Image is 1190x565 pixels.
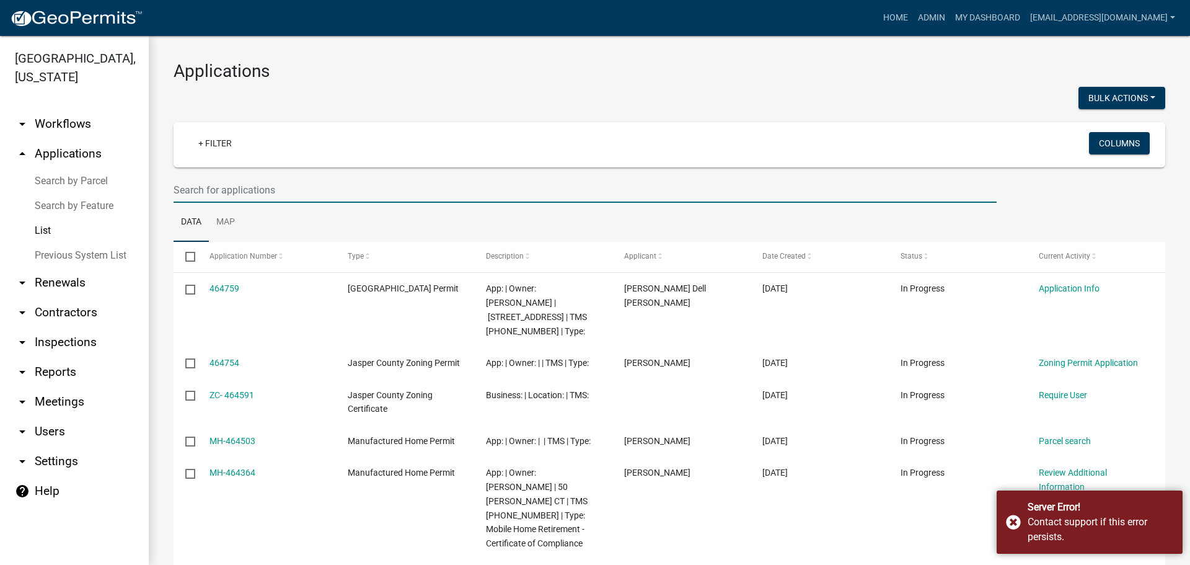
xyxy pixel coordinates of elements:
[348,436,455,446] span: Manufactured Home Permit
[174,242,197,272] datatable-header-cell: Select
[1039,358,1138,368] a: Zoning Permit Application
[209,283,239,293] a: 464759
[1039,468,1107,492] a: Review Additional Information
[15,305,30,320] i: arrow_drop_down
[878,6,913,30] a: Home
[762,358,788,368] span: 08/16/2025
[174,61,1165,82] h3: Applications
[1039,252,1090,260] span: Current Activity
[762,283,788,293] span: 08/16/2025
[624,358,690,368] span: Martha Watkins
[624,252,656,260] span: Applicant
[15,117,30,131] i: arrow_drop_down
[486,468,588,548] span: App: | Owner: HILTON NATHANIEL III | 50 LACY LOVE CT | TMS 085-00-06-053 | Type: Mobile Home Reti...
[762,252,806,260] span: Date Created
[348,358,460,368] span: Jasper County Zoning Permit
[612,242,751,272] datatable-header-cell: Applicant
[901,468,945,478] span: In Progress
[174,203,209,242] a: Data
[209,468,255,478] a: MH-464364
[486,390,589,400] span: Business: | Location: | TMS:
[348,283,459,293] span: Jasper County Building Permit
[1028,515,1173,545] div: Contact support if this error persists.
[624,436,690,446] span: Sue D'Agostino
[209,252,277,260] span: Application Number
[762,436,788,446] span: 08/15/2025
[762,390,788,400] span: 08/15/2025
[15,394,30,409] i: arrow_drop_down
[751,242,889,272] datatable-header-cell: Date Created
[1039,390,1087,400] a: Require User
[901,436,945,446] span: In Progress
[901,390,945,400] span: In Progress
[348,390,433,414] span: Jasper County Zoning Certificate
[624,283,706,308] span: Lucy Dell Bryan
[1028,500,1173,515] div: Server Error!
[188,132,242,154] a: + Filter
[1039,283,1100,293] a: Application Info
[950,6,1025,30] a: My Dashboard
[15,365,30,380] i: arrow_drop_down
[335,242,474,272] datatable-header-cell: Type
[348,468,455,478] span: Manufactured Home Permit
[1027,242,1165,272] datatable-header-cell: Current Activity
[1089,132,1150,154] button: Columns
[486,283,587,336] span: App: | Owner: BRYAN LUCY DELL | 380 MACEDONIA RD | TMS 038-00-03-004 | Type:
[209,358,239,368] a: 464754
[901,283,945,293] span: In Progress
[901,358,945,368] span: In Progress
[174,177,997,203] input: Search for applications
[624,468,690,478] span: Sue D'Agostino
[1078,87,1165,109] button: Bulk Actions
[486,358,589,368] span: App: | Owner: | | TMS | Type:
[1039,436,1091,446] a: Parcel search
[474,242,612,272] datatable-header-cell: Description
[209,390,254,400] a: ZC- 464591
[1025,6,1180,30] a: [EMAIL_ADDRESS][DOMAIN_NAME]
[901,252,922,260] span: Status
[15,335,30,350] i: arrow_drop_down
[209,436,255,446] a: MH-464503
[889,242,1027,272] datatable-header-cell: Status
[197,242,335,272] datatable-header-cell: Application Number
[209,203,242,242] a: Map
[15,484,30,499] i: help
[348,252,364,260] span: Type
[15,454,30,469] i: arrow_drop_down
[15,424,30,439] i: arrow_drop_down
[486,252,524,260] span: Description
[913,6,950,30] a: Admin
[486,436,591,446] span: App: | Owner: | | TMS | Type:
[15,146,30,161] i: arrow_drop_up
[15,275,30,290] i: arrow_drop_down
[762,468,788,478] span: 08/15/2025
